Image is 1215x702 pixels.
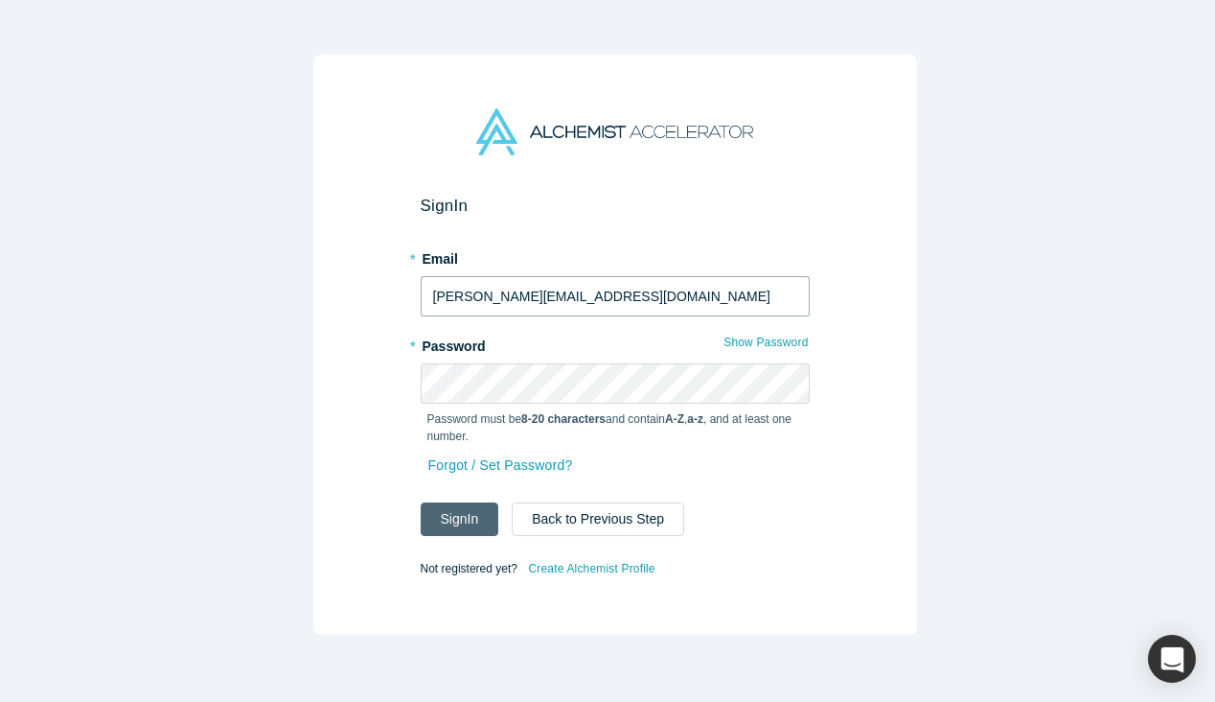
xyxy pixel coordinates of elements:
[421,330,810,357] label: Password
[421,562,517,575] span: Not registered yet?
[427,449,574,482] a: Forgot / Set Password?
[665,412,684,426] strong: A-Z
[421,503,499,536] button: SignIn
[527,556,655,581] a: Create Alchemist Profile
[421,196,810,216] h2: Sign In
[722,330,809,355] button: Show Password
[476,108,752,155] img: Alchemist Accelerator Logo
[512,503,684,536] button: Back to Previous Step
[687,412,703,426] strong: a-z
[421,243,810,269] label: Email
[521,412,606,426] strong: 8-20 characters
[427,410,803,445] p: Password must be and contain , , and at least one number.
